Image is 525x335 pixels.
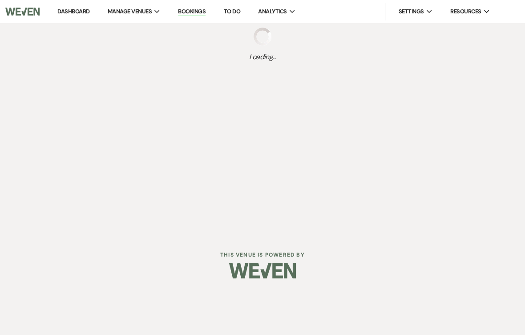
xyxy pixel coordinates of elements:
img: Weven Logo [229,255,296,286]
img: Weven Logo [5,2,40,21]
a: To Do [224,8,240,15]
span: Settings [399,7,424,16]
span: Manage Venues [108,7,152,16]
span: Analytics [258,7,287,16]
a: Dashboard [57,8,89,15]
span: Resources [450,7,481,16]
img: loading spinner [254,28,271,45]
a: Bookings [178,8,206,16]
span: Loading... [249,52,276,62]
